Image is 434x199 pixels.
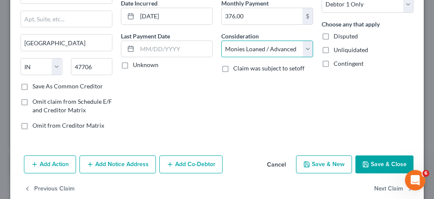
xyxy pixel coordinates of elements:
[71,58,113,75] input: Enter zip...
[374,180,413,198] button: Next Claim
[21,35,112,51] input: Enter city...
[137,41,212,57] input: MM/DD/YYYY
[422,170,429,177] span: 6
[296,155,352,173] button: Save & New
[221,32,259,41] label: Consideration
[405,170,425,190] iframe: Intercom live chat
[137,8,212,24] input: MM/DD/YYYY
[32,122,104,129] span: Omit from Creditor Matrix
[159,155,223,173] button: Add Co-Debtor
[322,20,380,29] label: Choose any that apply
[334,46,368,53] span: Unliquidated
[32,82,103,91] label: Save As Common Creditor
[355,155,413,173] button: Save & Close
[121,32,170,41] label: Last Payment Date
[334,60,364,67] span: Contingent
[260,156,293,173] button: Cancel
[24,155,76,173] button: Add Action
[133,61,158,69] label: Unknown
[233,64,305,72] span: Claim was subject to setoff
[32,98,112,114] span: Omit claim from Schedule E/F and Creditor Matrix
[21,11,112,27] input: Apt, Suite, etc...
[24,180,75,198] button: Previous Claim
[334,32,358,40] span: Disputed
[79,155,156,173] button: Add Notice Address
[222,8,302,24] input: 0.00
[302,8,313,24] div: $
